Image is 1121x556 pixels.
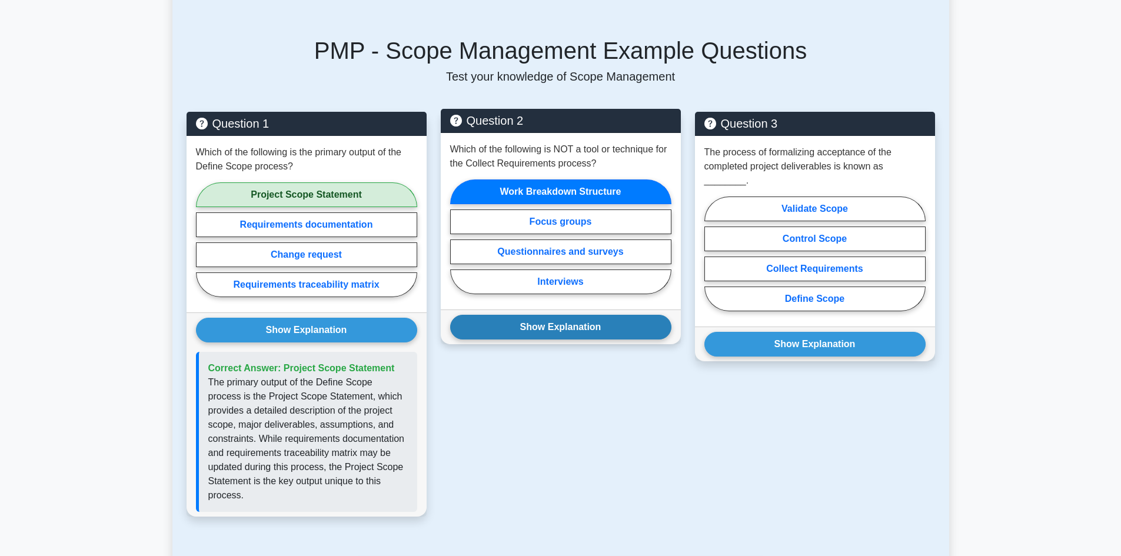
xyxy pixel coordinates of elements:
label: Interviews [450,269,671,294]
p: Which of the following is the primary output of the Define Scope process? [196,145,417,174]
label: Requirements traceability matrix [196,272,417,297]
label: Work Breakdown Structure [450,179,671,204]
label: Questionnaires and surveys [450,239,671,264]
label: Collect Requirements [704,257,926,281]
p: Test your knowledge of Scope Management [187,69,935,84]
p: The process of formalizing acceptance of the completed project deliverables is known as ________. [704,145,926,188]
button: Show Explanation [196,318,417,342]
label: Change request [196,242,417,267]
button: Show Explanation [450,315,671,339]
h5: Question 3 [704,116,926,131]
h5: PMP - Scope Management Example Questions [187,36,935,65]
label: Requirements documentation [196,212,417,237]
h5: Question 1 [196,116,417,131]
label: Define Scope [704,287,926,311]
label: Project Scope Statement [196,182,417,207]
p: Which of the following is NOT a tool or technique for the Collect Requirements process? [450,142,671,171]
span: Correct Answer: Project Scope Statement [208,363,395,373]
label: Validate Scope [704,197,926,221]
label: Focus groups [450,209,671,234]
button: Show Explanation [704,332,926,357]
label: Control Scope [704,227,926,251]
h5: Question 2 [450,114,671,128]
p: The primary output of the Define Scope process is the Project Scope Statement, which provides a d... [208,375,408,502]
